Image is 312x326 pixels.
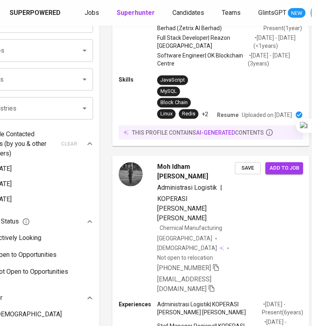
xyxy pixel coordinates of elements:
[235,162,261,175] button: Save
[132,129,264,137] p: this profile contains contents
[160,225,222,232] span: Chemical Manufacturing
[217,111,239,119] p: Resume
[288,9,306,17] span: NEW
[79,74,90,85] button: Open
[172,8,206,18] a: Candidates
[239,164,257,173] span: Save
[265,162,303,175] button: Add to job
[157,235,212,243] div: [GEOGRAPHIC_DATA]
[182,110,195,118] div: Redis
[222,9,241,16] span: Teams
[262,301,303,317] p: • [DATE] - Present ( 6 years )
[242,111,292,119] p: Uploaded on [DATE]
[258,8,306,18] a: GlintsGPT NEW
[157,301,262,317] p: Administrasi Logistik | KOPERASI [PERSON_NAME] [PERSON_NAME]
[160,99,188,107] div: Block Chain
[79,45,90,56] button: Open
[10,8,61,18] div: Superpowered
[220,183,222,193] span: |
[269,164,299,173] span: Add to job
[258,9,286,16] span: GlintsGPT
[157,51,248,68] p: Software Engineer | OK Blockchain Centre
[10,8,62,18] a: Superpowered
[119,162,143,187] img: 5a22ba5cfc23f579f0b8c48698c40294.jpg
[157,162,235,182] span: Moh Idham [PERSON_NAME]
[160,110,172,118] div: Linux
[85,8,101,18] a: Jobs
[79,103,90,114] button: Open
[157,254,213,262] p: Not open to relocation
[157,264,211,272] span: [PHONE_NUMBER]
[157,244,218,252] span: [DEMOGRAPHIC_DATA]
[248,51,303,68] p: • [DATE] - [DATE] ( 3 years )
[85,9,99,16] span: Jobs
[160,88,177,95] div: MySQL
[222,8,242,18] a: Teams
[196,129,235,136] span: AI-generated
[157,195,207,222] span: KOPERASI [PERSON_NAME] [PERSON_NAME]
[117,8,156,18] a: Superhunter
[157,34,253,50] p: Full Stack Developer | Reazon [GEOGRAPHIC_DATA]
[157,184,217,192] span: Administrasi Logistik
[119,76,157,84] p: Skills
[253,34,303,50] p: • [DATE] - [DATE] ( <1 years )
[117,9,155,16] b: Superhunter
[202,110,208,118] p: +2
[172,9,204,16] span: Candidates
[119,301,157,309] p: Experiences
[160,76,185,84] div: JavaScript
[157,276,211,293] span: [EMAIL_ADDRESS][DOMAIN_NAME]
